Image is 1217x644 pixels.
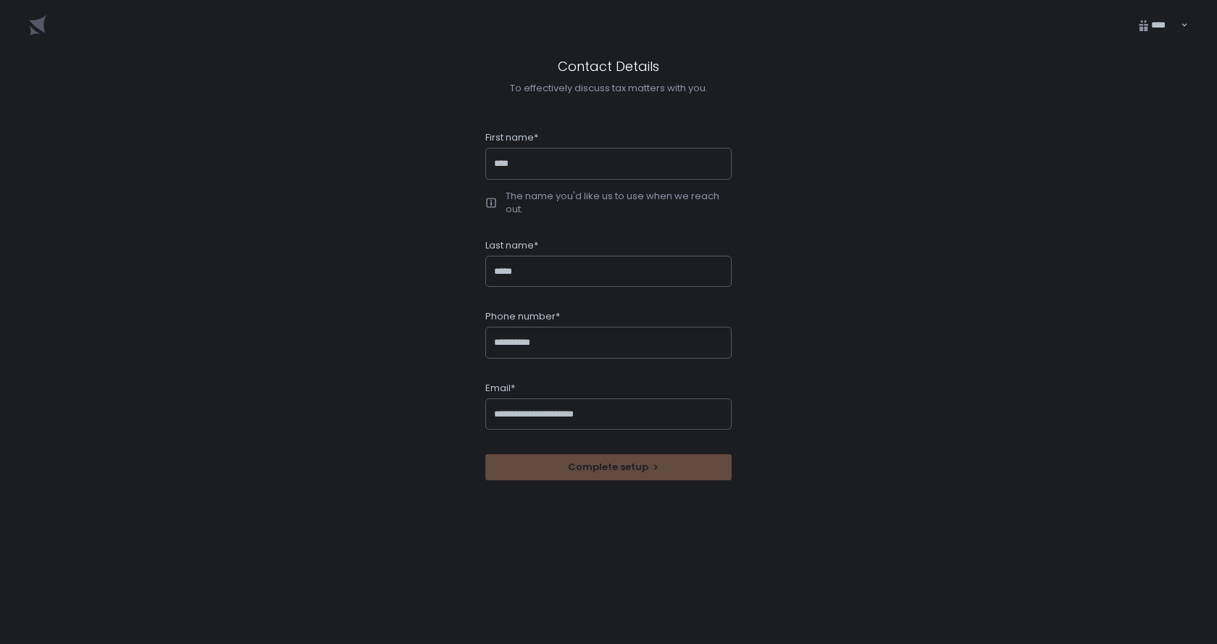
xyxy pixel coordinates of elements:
[485,382,515,395] span: Email*
[506,190,732,216] div: The name you'd like us to use when we reach out.
[485,131,538,144] span: First name*
[510,82,708,95] div: To effectively discuss tax matters with you.
[485,239,538,252] span: Last name*
[552,51,665,82] h1: Contact Details
[485,310,560,323] span: Phone number*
